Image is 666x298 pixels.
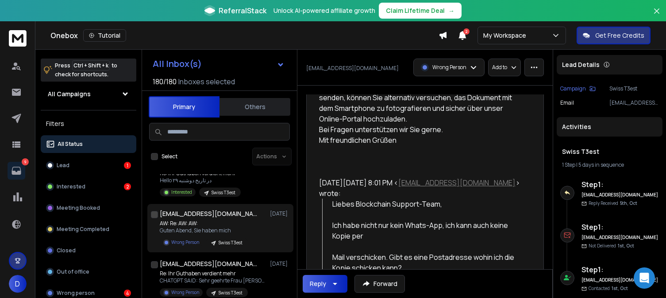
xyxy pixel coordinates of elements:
[57,204,100,212] p: Meeting Booked
[72,60,110,71] span: Ctrl + Shift + k
[178,76,235,87] h3: Inboxes selected
[270,260,290,267] p: [DATE]
[219,239,243,246] p: Swiss T3est
[620,200,637,206] span: 5th, Oct
[273,6,375,15] p: Unlock AI-powered affiliate growth
[160,220,248,227] p: AW: Re: AW: AW:
[560,99,574,106] p: Email
[634,267,655,289] div: Open Intercom Messenger
[41,220,136,238] button: Meeting Completed
[8,162,25,180] a: 9
[581,179,659,190] h6: Step 1 :
[560,85,586,92] p: Campaign
[463,28,470,35] span: 2
[432,64,466,71] p: Wrong Person
[58,141,83,148] p: All Status
[651,5,662,27] button: Close banner
[581,264,659,275] h6: Step 1 :
[319,135,524,145] div: Mit freundlichen Grüßen
[50,29,439,42] div: Onebox
[83,29,126,42] button: Tutorial
[609,99,659,106] p: [EMAIL_ADDRESS][DOMAIN_NAME]
[612,285,628,291] span: 1st, Oct
[562,60,600,69] p: Lead Details
[160,177,241,184] p: Hello در تاریخ دوشنبه ۲۹
[160,270,266,277] p: Re: Ihr Guthaben verdient mehr
[219,290,243,296] p: Swiss T3est
[41,85,136,103] button: All Campaigns
[589,200,637,207] p: Reply Received
[578,161,624,169] span: 5 days in sequence
[124,162,131,169] div: 1
[160,209,257,218] h1: [EMAIL_ADDRESS][DOMAIN_NAME]
[160,227,248,234] p: Guten Abend, Sie haben mich
[306,65,399,72] p: [EMAIL_ADDRESS][DOMAIN_NAME]
[162,153,177,160] label: Select
[160,277,266,284] p: CHATGPT SAID: Sehr geehrte Frau [PERSON_NAME], vielen
[57,162,69,169] p: Lead
[581,277,659,283] h6: [EMAIL_ADDRESS][DOMAIN_NAME]
[303,275,347,293] button: Reply
[41,135,136,153] button: All Status
[171,239,199,246] p: Wrong Person
[618,243,634,249] span: 1st, Oct
[57,290,95,297] p: Wrong person
[319,177,524,199] div: [DATE][DATE] 8:01 PM < > wrote:
[609,85,659,92] p: Swiss T3est
[57,247,76,254] p: Closed
[9,275,27,293] button: D
[319,124,524,135] div: Bei Fragen unterstützen wir Sie gerne.
[57,268,89,275] p: Out of office
[124,290,131,297] div: 4
[310,279,326,288] div: Reply
[577,27,651,44] button: Get Free Credits
[448,6,454,15] span: →
[57,183,85,190] p: Interested
[589,285,628,292] p: Contacted
[483,31,530,40] p: My Workspace
[581,192,659,198] h6: [EMAIL_ADDRESS][DOMAIN_NAME]
[557,117,662,137] div: Activities
[153,59,202,68] h1: All Inbox(s)
[55,61,117,79] p: Press to check for shortcuts.
[41,199,136,217] button: Meeting Booked
[171,189,192,196] p: Interested
[319,82,524,124] div: Sollten Sie keine Möglichkeit haben, eine Kopie per E-Mail zu senden, können Sie alternativ versu...
[160,259,257,268] h1: [EMAIL_ADDRESS][DOMAIN_NAME]
[595,31,644,40] p: Get Free Credits
[41,178,136,196] button: Interested2
[581,234,659,241] h6: [EMAIL_ADDRESS][DOMAIN_NAME]
[270,210,290,217] p: [DATE]
[581,222,659,232] h6: Step 1 :
[219,5,266,16] span: ReferralStack
[562,147,657,156] h1: Swiss T3est
[379,3,462,19] button: Claim Lifetime Deal→
[124,183,131,190] div: 2
[398,178,516,188] a: [EMAIL_ADDRESS][DOMAIN_NAME]
[41,118,136,130] h3: Filters
[41,157,136,174] button: Lead1
[41,242,136,259] button: Closed
[57,226,109,233] p: Meeting Completed
[153,76,177,87] span: 180 / 180
[146,55,292,73] button: All Inbox(s)
[171,289,199,296] p: Wrong Person
[41,263,136,281] button: Out of office
[219,97,290,117] button: Others
[48,90,91,98] h1: All Campaigns
[562,161,657,169] div: |
[22,158,29,165] p: 9
[149,96,219,118] button: Primary
[560,85,596,92] button: Campaign
[212,189,235,196] p: Swiss T3est
[562,161,575,169] span: 1 Step
[354,275,405,293] button: Forward
[492,64,507,71] p: Add to
[589,243,634,249] p: Not Delivered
